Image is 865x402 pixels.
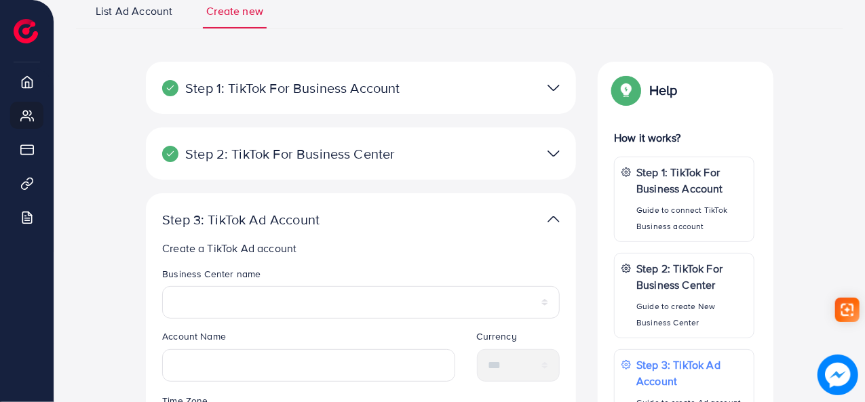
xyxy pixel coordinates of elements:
[206,3,263,19] span: Create new
[636,164,747,197] p: Step 1: TikTok For Business Account
[96,3,172,19] span: List Ad Account
[636,260,747,293] p: Step 2: TikTok For Business Center
[614,129,754,146] p: How it works?
[477,329,560,348] legend: Currency
[636,202,747,235] p: Guide to connect TikTok Business account
[636,298,747,331] p: Guide to create New Business Center
[162,329,455,348] legend: Account Name
[649,82,678,98] p: Help
[547,144,560,163] img: TikTok partner
[162,146,420,162] p: Step 2: TikTok For Business Center
[636,357,747,389] p: Step 3: TikTok Ad Account
[818,355,858,395] img: image
[14,19,38,43] img: logo
[162,240,560,256] p: Create a TikTok Ad account
[547,209,560,229] img: TikTok partner
[162,212,420,228] p: Step 3: TikTok Ad Account
[614,78,638,102] img: Popup guide
[162,80,420,96] p: Step 1: TikTok For Business Account
[162,267,560,286] legend: Business Center name
[547,78,560,98] img: TikTok partner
